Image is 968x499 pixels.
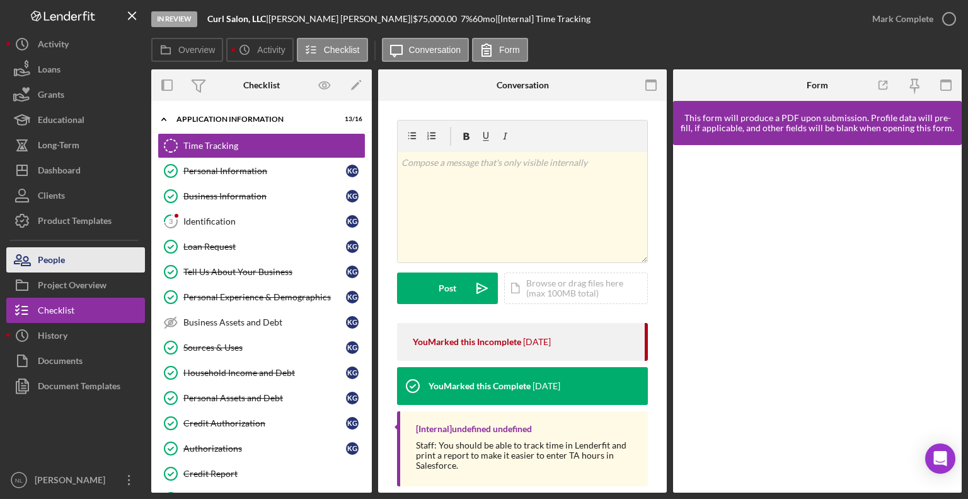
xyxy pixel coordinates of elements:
a: Tell Us About Your BusinessKG [158,259,366,285]
label: Form [499,45,520,55]
button: Form [472,38,528,62]
div: K G [346,190,359,203]
div: K G [346,316,359,329]
a: Personal InformationKG [158,158,366,184]
div: Form [807,80,828,90]
button: Overview [151,38,223,62]
div: | [207,14,268,24]
div: Mark Complete [872,6,933,32]
div: Personal Experience & Demographics [183,292,346,302]
label: Conversation [409,45,461,55]
a: Business InformationKG [158,184,366,209]
div: Conversation [497,80,549,90]
div: Checklist [38,298,74,326]
label: Overview [178,45,215,55]
button: Conversation [382,38,470,62]
div: Personal Information [183,166,346,176]
div: [PERSON_NAME] [PERSON_NAME] | [268,14,413,24]
button: Post [397,273,498,304]
a: Sources & UsesKG [158,335,366,360]
div: Document Templates [38,373,120,402]
div: Time Tracking [183,141,365,151]
div: You Marked this Incomplete [413,337,521,347]
div: K G [346,291,359,303]
a: Document Templates [6,373,145,399]
div: | [Internal] Time Tracking [495,14,591,24]
div: 60 mo [473,14,495,24]
div: [PERSON_NAME] [32,467,113,496]
div: Application Information [176,115,331,123]
a: Documents [6,348,145,373]
div: 13 / 16 [340,115,362,123]
div: Open Intercom Messenger [925,443,955,474]
div: Checklist [243,80,280,90]
button: NL[PERSON_NAME] [6,467,145,493]
a: Loan RequestKG [158,234,366,259]
a: Credit AuthorizationKG [158,411,366,436]
a: Checklist [6,298,145,323]
div: Business Information [183,191,346,201]
button: Activity [226,38,293,62]
div: K G [346,215,359,228]
div: Credit Authorization [183,418,346,428]
button: Mark Complete [860,6,962,32]
iframe: Lenderfit form [686,158,950,480]
div: This form will produce a PDF upon submission. Profile data will pre-fill, if applicable, and othe... [679,113,955,133]
div: K G [346,417,359,430]
div: K G [346,341,359,354]
div: You Marked this Complete [429,381,531,391]
div: 7 % [461,14,473,24]
b: Curl Salon, LLC [207,13,266,24]
div: K G [346,442,359,455]
a: AuthorizationsKG [158,436,366,461]
div: Loan Request [183,242,346,252]
div: Personal Assets and Debt [183,393,346,403]
div: K G [346,392,359,404]
a: Household Income and DebtKG [158,360,366,385]
div: History [38,323,67,351]
div: K G [346,266,359,278]
div: $75,000.00 [413,14,461,24]
div: [Internal] undefined undefined [416,424,532,434]
div: In Review [151,11,197,27]
div: Authorizations [183,443,346,454]
label: Activity [257,45,285,55]
div: Sources & Uses [183,343,346,353]
text: NL [15,477,23,484]
div: Household Income and Debt [183,368,346,378]
div: Documents [38,348,83,377]
button: History [6,323,145,348]
a: Personal Assets and DebtKG [158,385,366,411]
a: Credit Report [158,461,366,486]
a: Time Tracking [158,133,366,158]
div: Post [439,273,456,304]
label: Checklist [324,45,360,55]
div: K G [346,240,359,253]
div: K G [346,165,359,177]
